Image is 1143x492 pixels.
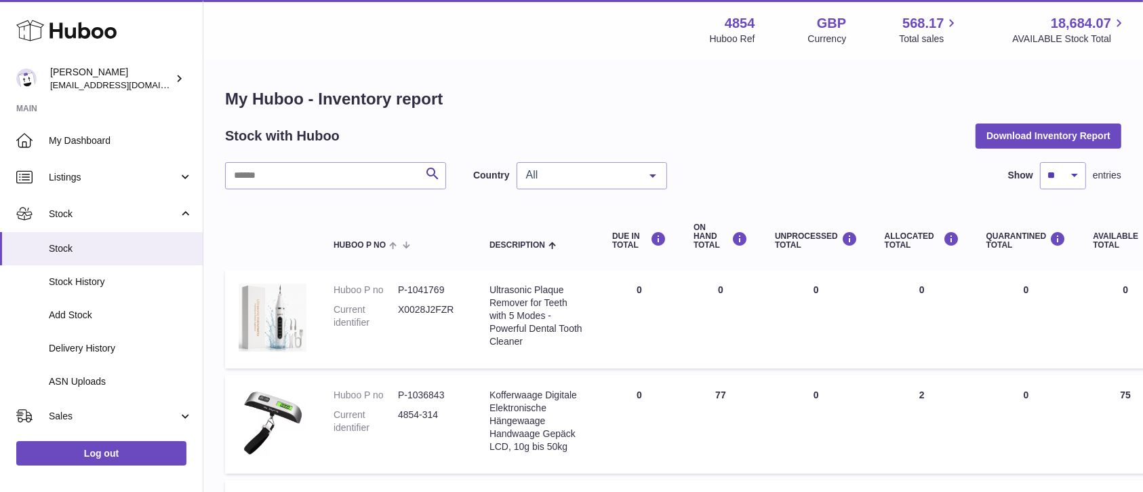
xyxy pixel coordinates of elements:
[710,33,755,45] div: Huboo Ref
[761,270,871,368] td: 0
[225,88,1121,110] h1: My Huboo - Inventory report
[239,284,306,352] img: product image
[1012,33,1127,45] span: AVAILABLE Stock Total
[50,66,172,92] div: [PERSON_NAME]
[334,241,386,250] span: Huboo P no
[49,171,178,184] span: Listings
[899,14,959,45] a: 568.17 Total sales
[225,127,340,145] h2: Stock with Huboo
[976,124,1121,148] button: Download Inventory Report
[725,14,755,33] strong: 4854
[902,14,944,33] span: 568.17
[599,270,680,368] td: 0
[16,441,186,466] a: Log out
[885,231,959,250] div: ALLOCATED Total
[1093,169,1121,182] span: entries
[398,303,462,329] dd: X0028J2FZR
[49,242,193,255] span: Stock
[612,231,666,250] div: DUE IN TOTAL
[49,134,193,147] span: My Dashboard
[398,284,462,297] dd: P-1041769
[775,231,858,250] div: UNPROCESSED Total
[871,375,973,474] td: 2
[49,208,178,221] span: Stock
[808,33,847,45] div: Currency
[1024,390,1029,400] span: 0
[334,389,398,402] dt: Huboo P no
[334,409,398,434] dt: Current identifier
[473,169,510,182] label: Country
[599,375,680,474] td: 0
[761,375,871,474] td: 0
[489,241,545,250] span: Description
[1008,169,1033,182] label: Show
[986,231,1066,250] div: QUARANTINED Total
[239,389,306,457] img: product image
[1024,284,1029,295] span: 0
[49,276,193,288] span: Stock History
[1012,14,1127,45] a: 18,684.07 AVAILABLE Stock Total
[694,223,748,250] div: ON HAND Total
[899,33,959,45] span: Total sales
[817,14,846,33] strong: GBP
[49,342,193,355] span: Delivery History
[489,389,585,453] div: Kofferwaage Digitale Elektronische Hängewaage Handwaage Gepäck LCD, 10g bis 50kg
[523,168,639,182] span: All
[334,303,398,329] dt: Current identifier
[16,69,37,89] img: jimleo21@yahoo.gr
[680,270,761,368] td: 0
[489,284,585,347] div: Ultrasonic Plaque Remover for Teeth with 5 Modes - Powerful Dental Tooth Cleaner
[49,309,193,322] span: Add Stock
[680,375,761,474] td: 77
[334,284,398,297] dt: Huboo P no
[398,409,462,434] dd: 4854-314
[1051,14,1111,33] span: 18,684.07
[871,270,973,368] td: 0
[398,389,462,402] dd: P-1036843
[50,79,199,90] span: [EMAIL_ADDRESS][DOMAIN_NAME]
[49,375,193,388] span: ASN Uploads
[49,410,178,423] span: Sales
